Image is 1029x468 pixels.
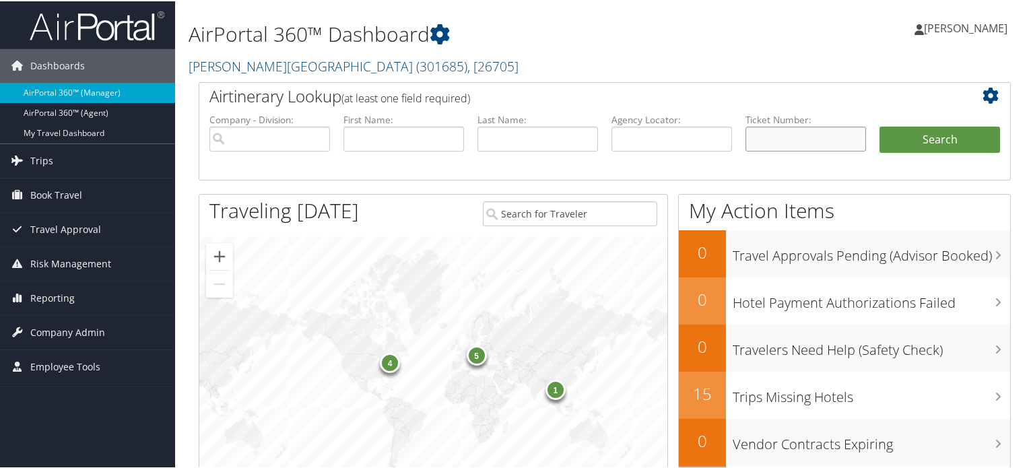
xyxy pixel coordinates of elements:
label: Last Name: [477,112,598,125]
h2: 0 [679,240,726,263]
input: Search for Traveler [483,200,658,225]
h1: AirPortal 360™ Dashboard [189,19,743,47]
span: Trips [30,143,53,176]
a: 15Trips Missing Hotels [679,370,1010,417]
span: Risk Management [30,246,111,279]
a: [PERSON_NAME] [915,7,1021,47]
a: [PERSON_NAME][GEOGRAPHIC_DATA] [189,56,519,74]
span: , [ 26705 ] [467,56,519,74]
button: Zoom out [206,269,233,296]
a: 0Hotel Payment Authorizations Failed [679,276,1010,323]
span: Reporting [30,280,75,314]
button: Zoom in [206,242,233,269]
span: Book Travel [30,177,82,211]
h2: 0 [679,334,726,357]
span: (at least one field required) [341,90,470,104]
h2: 15 [679,381,726,404]
h3: Travel Approvals Pending (Advisor Booked) [733,238,1010,264]
a: 0Travel Approvals Pending (Advisor Booked) [679,229,1010,276]
div: 5 [466,343,486,364]
a: 0Travelers Need Help (Safety Check) [679,323,1010,370]
a: 0Vendor Contracts Expiring [679,417,1010,465]
span: Dashboards [30,48,85,81]
h3: Vendor Contracts Expiring [733,427,1010,453]
label: Company - Division: [209,112,330,125]
div: 1 [545,378,565,398]
img: airportal-logo.png [30,9,164,40]
button: Search [879,125,1000,152]
h2: 0 [679,287,726,310]
span: ( 301685 ) [416,56,467,74]
h1: Traveling [DATE] [209,195,359,224]
label: First Name: [343,112,464,125]
h2: 0 [679,428,726,451]
span: [PERSON_NAME] [924,20,1007,34]
label: Ticket Number: [745,112,866,125]
h3: Trips Missing Hotels [733,380,1010,405]
h3: Travelers Need Help (Safety Check) [733,333,1010,358]
h3: Hotel Payment Authorizations Failed [733,286,1010,311]
h2: Airtinerary Lookup [209,83,933,106]
h1: My Action Items [679,195,1010,224]
div: 4 [380,351,400,371]
span: Company Admin [30,314,105,348]
span: Travel Approval [30,211,101,245]
span: Employee Tools [30,349,100,382]
label: Agency Locator: [611,112,732,125]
